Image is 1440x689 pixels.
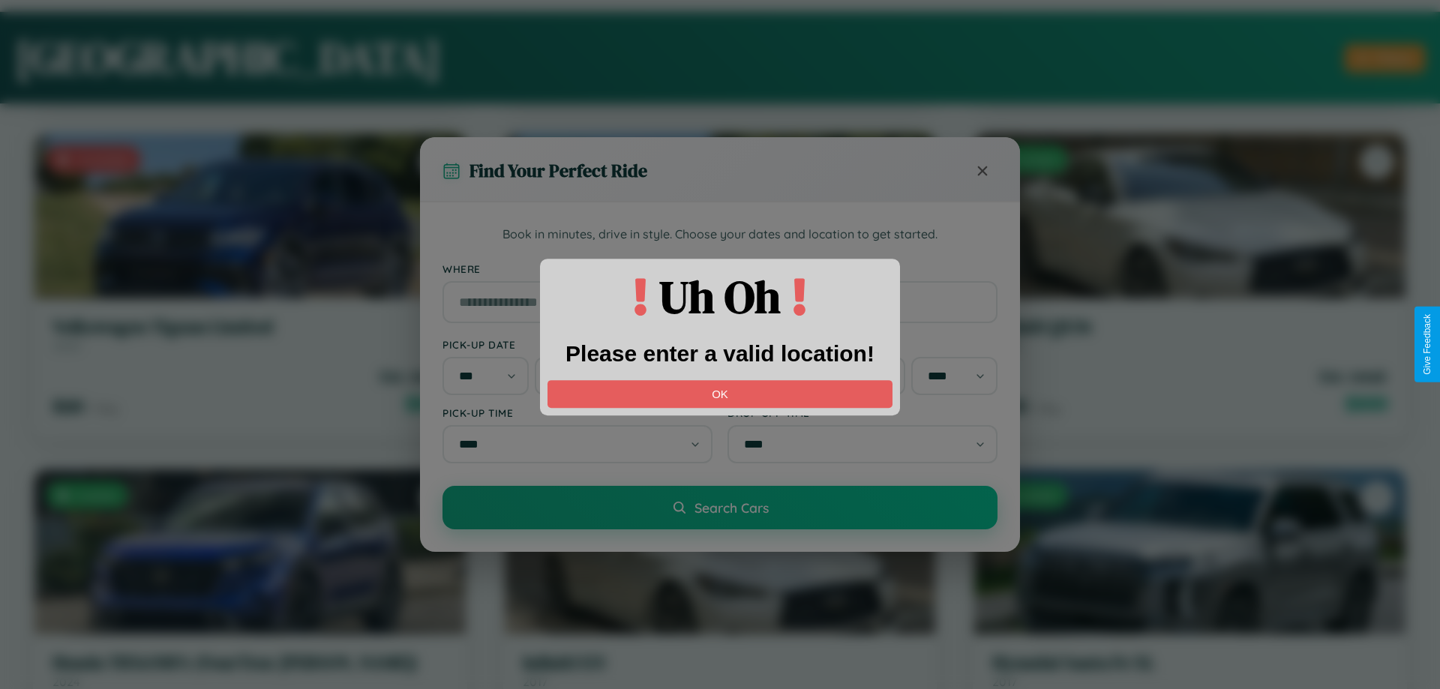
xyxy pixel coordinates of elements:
span: Search Cars [694,499,769,516]
label: Where [442,262,997,275]
p: Book in minutes, drive in style. Choose your dates and location to get started. [442,225,997,244]
label: Drop-off Date [727,338,997,351]
label: Pick-up Time [442,406,712,419]
label: Pick-up Date [442,338,712,351]
label: Drop-off Time [727,406,997,419]
h3: Find Your Perfect Ride [469,158,647,183]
